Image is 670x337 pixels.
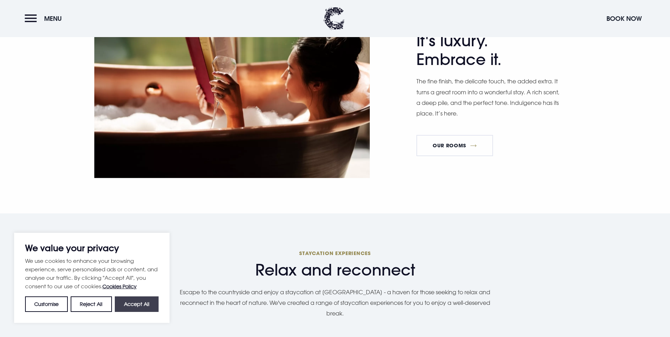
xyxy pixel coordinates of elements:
[25,244,159,252] p: We value your privacy
[94,250,577,256] span: Staycation experiences
[416,135,493,156] a: Our Rooms
[416,76,561,119] p: The fine finish, the delicate touch, the added extra. It turns a great room into a wonderful stay...
[71,296,112,312] button: Reject All
[14,233,170,323] div: We value your privacy
[25,256,159,291] p: We use cookies to enhance your browsing experience, serve personalised ads or content, and analys...
[324,7,345,30] img: Clandeboye Lodge
[44,14,62,23] span: Menu
[416,18,554,69] h2: It's luxury. Embrace it.
[173,287,498,319] p: Escape to the countryside and enjoy a staycation at [GEOGRAPHIC_DATA] - a haven for those seeking...
[603,11,645,26] button: Book Now
[102,283,137,289] a: Cookies Policy
[25,11,65,26] button: Menu
[115,296,159,312] button: Accept All
[94,261,577,279] span: Relax and reconnect
[25,296,68,312] button: Customise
